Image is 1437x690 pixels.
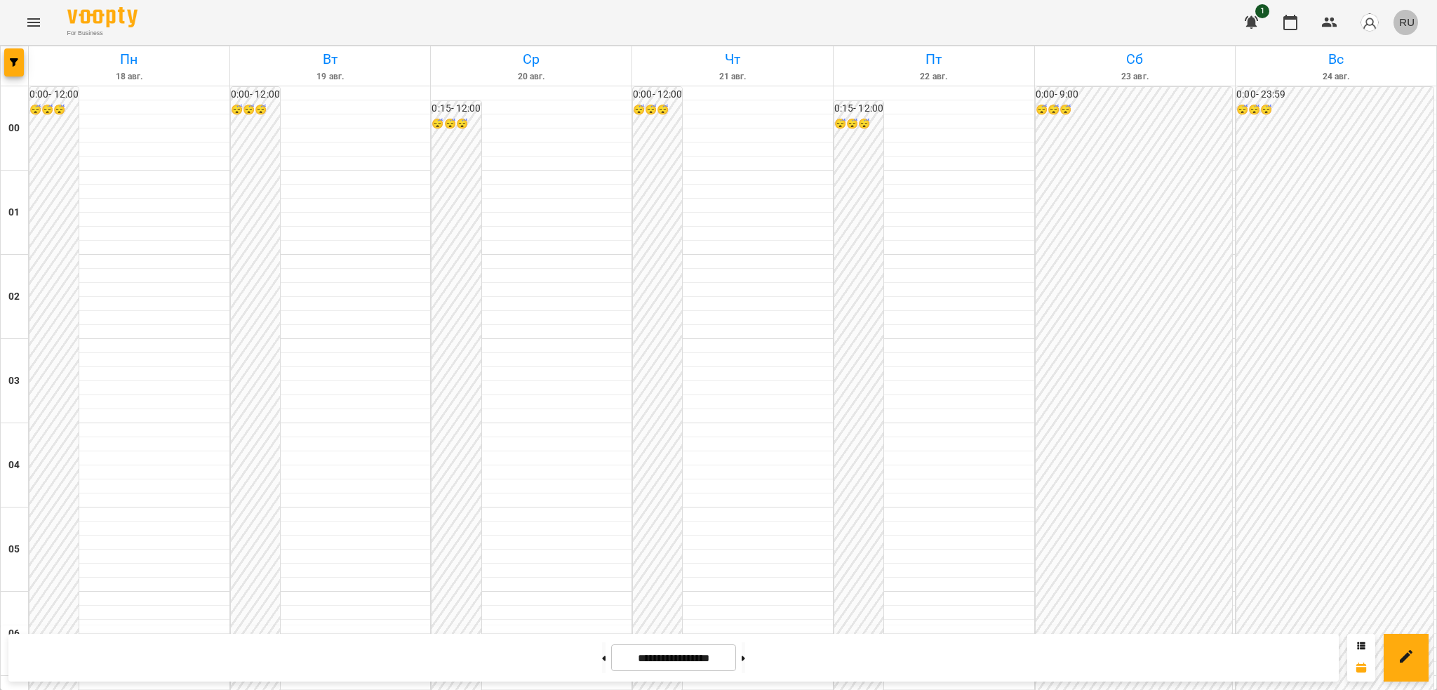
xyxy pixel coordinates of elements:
h6: 0:00 - 12:00 [633,87,682,102]
h6: 0:00 - 12:00 [231,87,280,102]
h6: Чт [634,48,831,70]
span: For Business [67,29,138,38]
h6: 😴😴😴 [1036,102,1233,118]
h6: 0:00 - 9:00 [1036,87,1233,102]
h6: 00 [8,121,20,136]
h6: 0:15 - 12:00 [432,101,481,117]
h6: Вт [232,48,429,70]
img: Voopty Logo [67,7,138,27]
h6: 22 авг. [836,70,1032,84]
h6: 0:15 - 12:00 [834,101,883,117]
h6: 😴😴😴 [633,102,682,118]
h6: 0:00 - 12:00 [29,87,79,102]
h6: Ср [433,48,629,70]
h6: 24 авг. [1238,70,1434,84]
h6: Пт [836,48,1032,70]
h6: 23 авг. [1037,70,1234,84]
h6: 😴😴😴 [834,117,883,132]
h6: 😴😴😴 [29,102,79,118]
h6: 21 авг. [634,70,831,84]
h6: 01 [8,205,20,220]
h6: Вс [1238,48,1434,70]
span: RU [1399,15,1415,29]
h6: 😴😴😴 [1236,102,1433,118]
h6: 03 [8,373,20,389]
h6: 😴😴😴 [231,102,280,118]
h6: Сб [1037,48,1234,70]
button: Menu [17,6,51,39]
h6: 02 [8,289,20,305]
h6: 20 авг. [433,70,629,84]
h6: Пн [31,48,227,70]
span: 1 [1255,4,1269,18]
h6: 0:00 - 23:59 [1236,87,1433,102]
button: RU [1393,9,1420,35]
img: avatar_s.png [1360,13,1379,32]
h6: 04 [8,458,20,473]
h6: 19 авг. [232,70,429,84]
h6: 05 [8,542,20,557]
h6: 😴😴😴 [432,117,481,132]
h6: 18 авг. [31,70,227,84]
